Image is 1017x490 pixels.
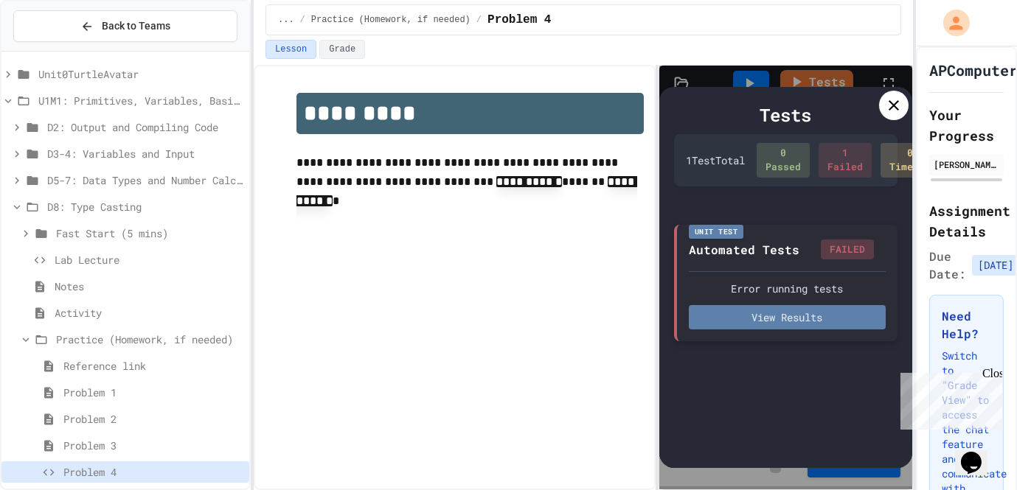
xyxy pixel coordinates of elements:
[689,241,799,259] div: Automated Tests
[928,6,973,40] div: My Account
[55,305,243,321] span: Activity
[103,18,171,34] span: Back to Teams
[319,40,365,59] button: Grade
[689,305,886,329] button: View Results
[55,279,243,294] span: Notes
[757,143,810,178] div: 0 Passed
[895,367,1002,430] iframe: chat widget
[942,307,991,343] h3: Need Help?
[929,200,1004,242] h2: Assignment Details
[47,199,243,214] span: D8: Type Casting
[278,14,294,26] span: ...
[821,239,874,260] div: FAILED
[63,464,243,480] span: Problem 4
[13,10,237,42] button: Back to Teams
[265,40,316,59] button: Lesson
[63,358,243,374] span: Reference link
[47,172,243,188] span: D5-7: Data Types and Number Calculations
[929,248,966,283] span: Due Date:
[881,143,940,178] div: 0 Timeout
[55,252,243,267] span: Lab Lecture
[63,411,243,427] span: Problem 2
[6,6,102,94] div: Chat with us now!Close
[929,105,1004,146] h2: Your Progress
[689,225,744,239] div: Unit Test
[689,281,886,296] div: Error running tests
[487,11,551,29] span: Problem 4
[311,14,471,26] span: Practice (Homework, if needed)
[56,332,243,347] span: Practice (Homework, if needed)
[300,14,305,26] span: /
[934,158,999,171] div: [PERSON_NAME]
[38,93,243,108] span: U1M1: Primitives, Variables, Basic I/O
[819,143,872,178] div: 1 Failed
[38,66,243,82] span: Unit0TurtleAvatar
[476,14,482,26] span: /
[56,225,243,241] span: Fast Start (5 mins)
[47,146,243,161] span: D3-4: Variables and Input
[955,431,1002,475] iframe: chat widget
[47,119,243,135] span: D2: Output and Compiling Code
[63,385,243,400] span: Problem 1
[674,102,898,128] div: Tests
[686,153,745,168] div: 1 Test Total
[63,438,243,453] span: Problem 3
